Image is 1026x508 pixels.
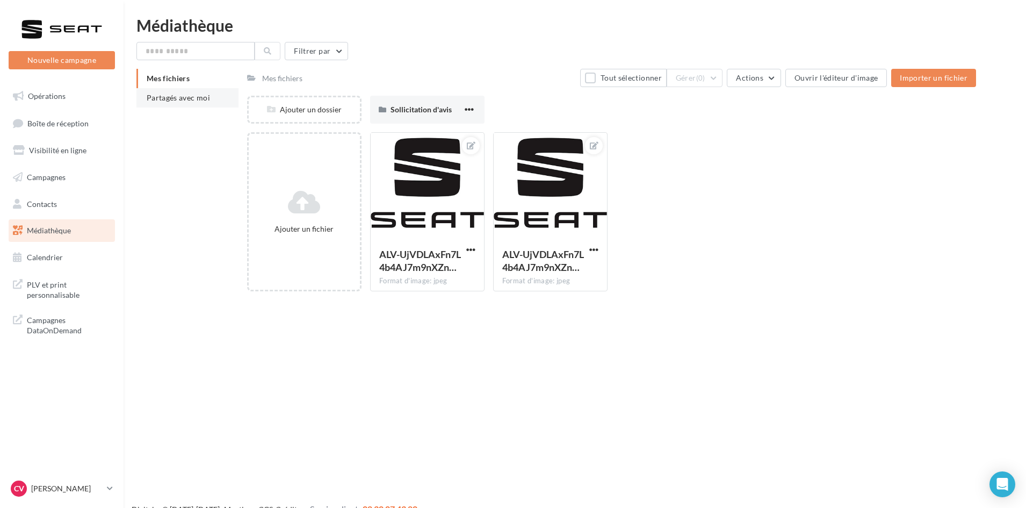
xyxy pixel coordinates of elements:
[6,85,117,108] a: Opérations
[27,277,111,300] span: PLV et print personnalisable
[147,93,210,102] span: Partagés avec moi
[502,276,598,286] div: Format d'image: jpeg
[6,273,117,305] a: PLV et print personnalisable
[6,139,117,162] a: Visibilité en ligne
[6,193,117,216] a: Contacts
[27,313,111,336] span: Campagnes DataOnDemand
[6,246,117,269] a: Calendrier
[27,226,71,235] span: Médiathèque
[736,73,763,82] span: Actions
[379,248,461,273] span: ALV-UjVDLAxFn7L4b4AJ7m9nXZn6EyHYDR7DbZl-luTwgGR_lUxHOlS8
[14,483,24,494] span: CV
[580,69,666,87] button: Tout sélectionner
[6,219,117,242] a: Médiathèque
[6,112,117,135] a: Boîte de réception
[9,51,115,69] button: Nouvelle campagne
[727,69,781,87] button: Actions
[667,69,723,87] button: Gérer(0)
[900,73,967,82] span: Importer un fichier
[891,69,976,87] button: Importer un fichier
[29,146,86,155] span: Visibilité en ligne
[6,166,117,189] a: Campagnes
[9,478,115,499] a: CV [PERSON_NAME]
[31,483,103,494] p: [PERSON_NAME]
[249,104,360,115] div: Ajouter un dossier
[285,42,348,60] button: Filtrer par
[28,91,66,101] span: Opérations
[27,253,63,262] span: Calendrier
[253,224,356,234] div: Ajouter un fichier
[262,73,302,84] div: Mes fichiers
[136,17,1013,33] div: Médiathèque
[27,173,66,182] span: Campagnes
[27,118,89,127] span: Boîte de réception
[27,199,57,208] span: Contacts
[6,309,117,340] a: Campagnes DataOnDemand
[147,74,190,83] span: Mes fichiers
[696,74,705,82] span: (0)
[785,69,887,87] button: Ouvrir l'éditeur d'image
[379,276,475,286] div: Format d'image: jpeg
[989,471,1015,497] div: Open Intercom Messenger
[391,105,452,114] span: Sollicitation d'avis
[502,248,584,273] span: ALV-UjVDLAxFn7L4b4AJ7m9nXZn6EyHYDR7DbZl-luTwgGR_lUxHOlS8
